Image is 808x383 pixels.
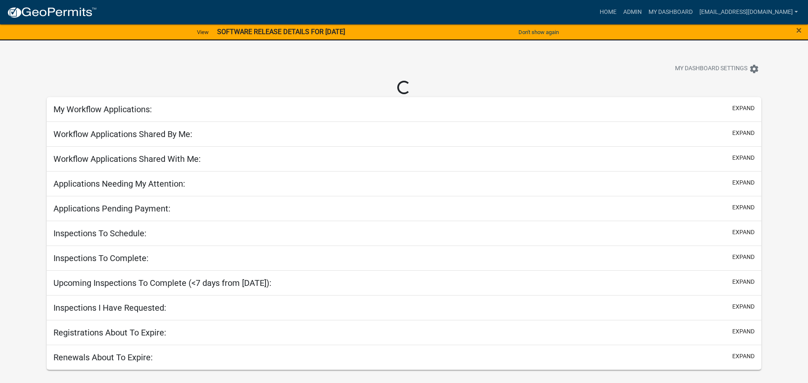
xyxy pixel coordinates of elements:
span: My Dashboard Settings [675,64,747,74]
button: Don't show again [515,25,562,39]
h5: Inspections I Have Requested: [53,303,166,313]
h5: Workflow Applications Shared By Me: [53,129,192,139]
button: expand [732,277,755,286]
button: expand [732,153,755,162]
h5: Registrations About To Expire: [53,328,166,338]
h5: Inspections To Schedule: [53,228,146,238]
button: expand [732,129,755,137]
button: expand [732,352,755,361]
button: expand [732,302,755,311]
span: × [796,24,802,36]
button: expand [732,104,755,113]
button: expand [732,228,755,237]
button: My Dashboard Settingssettings [668,61,766,77]
button: expand [732,327,755,336]
h5: Applications Pending Payment: [53,203,170,214]
a: View [194,25,212,39]
h5: Applications Needing My Attention: [53,179,185,189]
a: Home [596,4,620,20]
button: expand [732,178,755,187]
a: My Dashboard [645,4,696,20]
button: Close [796,25,802,35]
h5: My Workflow Applications: [53,104,152,114]
h5: Inspections To Complete: [53,253,149,263]
h5: Renewals About To Expire: [53,352,153,362]
h5: Upcoming Inspections To Complete (<7 days from [DATE]): [53,278,271,288]
h5: Workflow Applications Shared With Me: [53,154,201,164]
strong: SOFTWARE RELEASE DETAILS FOR [DATE] [217,28,345,36]
button: expand [732,203,755,212]
button: expand [732,253,755,261]
a: Admin [620,4,645,20]
a: [EMAIL_ADDRESS][DOMAIN_NAME] [696,4,801,20]
i: settings [749,64,759,74]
